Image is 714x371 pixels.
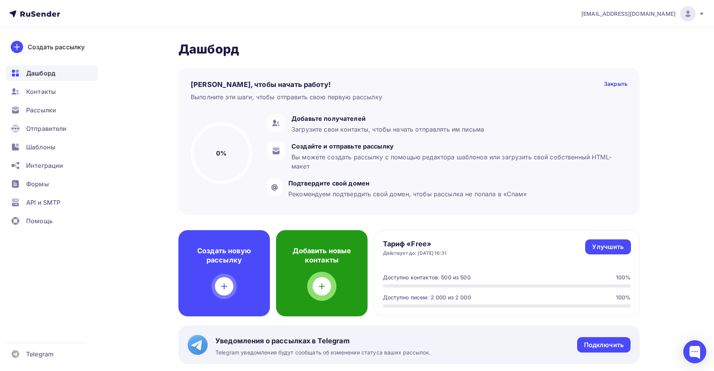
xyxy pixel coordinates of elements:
div: Создайте и отправьте рассылку [291,142,624,151]
span: Telegram уведомления будут сообщать об изменении статуса ваших рассылок. [215,349,431,356]
div: Доступно контактов: 500 из 500 [383,274,471,281]
div: Выполните эти шаги, чтобы отправить свою первую рассылку [191,92,382,102]
div: Улучшить [592,242,624,251]
span: API и SMTP [26,198,60,207]
span: Шаблоны [26,142,55,152]
a: Рассылки [6,102,98,118]
span: [EMAIL_ADDRESS][DOMAIN_NAME] [581,10,676,18]
h5: 0% [216,149,226,158]
div: Подтвердите свой домен [288,179,527,188]
a: Улучшить [585,239,631,254]
span: Помощь [26,216,53,226]
span: Telegram [26,349,53,359]
div: Добавьте получателей [291,114,484,123]
a: Отправители [6,121,98,136]
div: Подключить [584,341,624,349]
h4: Создать новую рассылку [191,246,258,265]
div: Создать рассылку [28,42,85,52]
a: Дашборд [6,65,98,81]
span: Формы [26,179,49,189]
span: Отправители [26,124,67,133]
h4: Добавить новые контакты [288,246,355,265]
div: Вы можете создать рассылку с помощью редактора шаблонов или загрузить свой собственный HTML-макет [291,152,624,171]
div: Доступно писем: 2 000 из 2 000 [383,294,471,301]
div: 100% [616,294,631,301]
span: Дашборд [26,69,55,78]
span: Интеграции [26,161,63,170]
h4: [PERSON_NAME], чтобы начать работу! [191,80,331,89]
div: Действует до: [DATE] 16:31 [383,250,447,256]
span: Контакты [26,87,56,96]
a: Формы [6,176,98,192]
a: Контакты [6,84,98,99]
span: Уведомления о рассылках в Telegram [215,336,431,346]
h4: Тариф «Free» [383,239,447,249]
span: Рассылки [26,105,56,115]
div: 100% [616,274,631,281]
div: Закрыть [604,80,627,89]
div: Рекомендуем подтвердить свой домен, чтобы рассылка не попала в «Спам» [288,189,527,199]
a: Шаблоны [6,139,98,155]
a: [EMAIL_ADDRESS][DOMAIN_NAME] [581,6,705,22]
div: Загрузите свои контакты, чтобы начать отправлять им письма [291,125,484,134]
h2: Дашборд [178,42,640,57]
